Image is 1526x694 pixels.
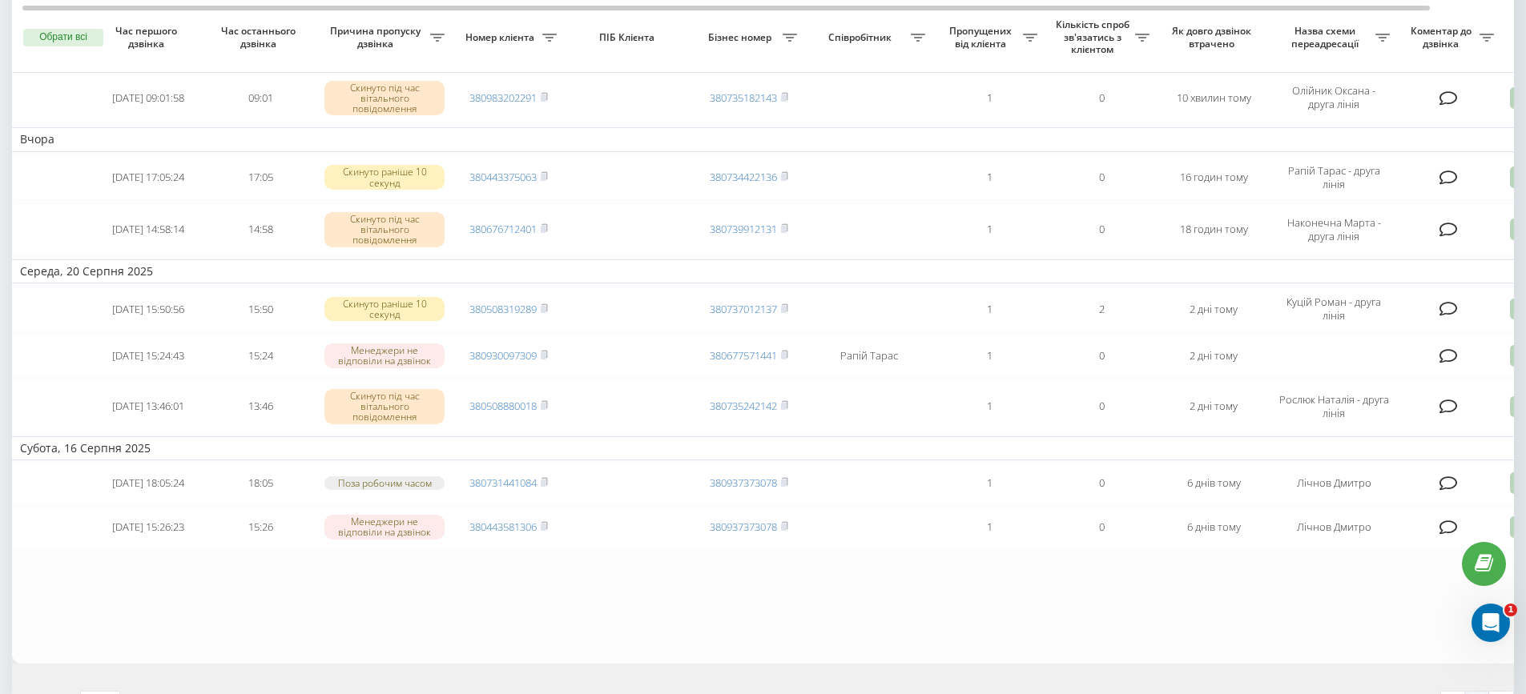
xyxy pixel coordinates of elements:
[578,31,679,44] span: ПІБ Клієнта
[324,81,445,116] div: Скинуто під час вітального повідомлення
[324,515,445,539] div: Менеджери не відповіли на дзвінок
[469,170,537,184] a: 380443375063
[933,203,1045,256] td: 1
[933,71,1045,124] td: 1
[933,506,1045,548] td: 1
[1158,380,1270,433] td: 2 дні тому
[1270,71,1398,124] td: Олійник Оксана - друга лінія
[1053,18,1135,56] span: Кількість спроб зв'язатись з клієнтом
[469,475,537,490] a: 380731441084
[1045,203,1158,256] td: 0
[1170,25,1257,50] span: Як довго дзвінок втрачено
[813,31,911,44] span: Співробітник
[469,399,537,413] a: 380508880018
[1045,71,1158,124] td: 0
[461,31,542,44] span: Номер клієнта
[324,343,445,367] div: Менеджери не відповіли на дзвінок
[92,203,204,256] td: [DATE] 14:58:14
[1278,25,1375,50] span: Назва схеми переадресації
[1158,506,1270,548] td: 6 днів тому
[710,170,777,184] a: 380734422136
[710,222,777,236] a: 380739912131
[23,29,103,46] button: Обрати всі
[1045,506,1158,548] td: 0
[933,287,1045,331] td: 1
[324,165,445,189] div: Скинуто раніше 10 секунд
[1158,71,1270,124] td: 10 хвилин тому
[204,506,316,548] td: 15:26
[1406,25,1480,50] span: Коментар до дзвінка
[324,25,430,50] span: Причина пропуску дзвінка
[1472,604,1510,642] iframe: Intercom live chat
[710,348,777,363] a: 380677571441
[1045,287,1158,331] td: 2
[805,335,933,377] td: Рапій Тарас
[1158,287,1270,331] td: 2 дні тому
[933,335,1045,377] td: 1
[933,155,1045,200] td: 1
[941,25,1023,50] span: Пропущених від клієнта
[1270,380,1398,433] td: Рослюк Наталія - друга лінія
[469,302,537,316] a: 380508319289
[324,212,445,247] div: Скинуто під час вітального повідомлення
[1504,604,1517,616] span: 1
[469,90,537,105] a: 380983202291
[710,90,777,105] a: 380735182143
[324,389,445,424] div: Скинуто під час вітального повідомлення
[1045,380,1158,433] td: 0
[1158,463,1270,503] td: 6 днів тому
[92,335,204,377] td: [DATE] 15:24:43
[204,463,316,503] td: 18:05
[217,25,304,50] span: Час останнього дзвінка
[1045,335,1158,377] td: 0
[1270,463,1398,503] td: Лічнов Дмитро
[701,31,783,44] span: Бізнес номер
[204,335,316,377] td: 15:24
[1158,335,1270,377] td: 2 дні тому
[710,302,777,316] a: 380737012137
[92,71,204,124] td: [DATE] 09:01:58
[204,71,316,124] td: 09:01
[1270,155,1398,200] td: Рапій Тарас - друга лінія
[710,399,777,413] a: 380735242142
[933,463,1045,503] td: 1
[469,519,537,534] a: 380443581306
[204,380,316,433] td: 13:46
[1270,506,1398,548] td: Лічнов Дмитро
[1045,155,1158,200] td: 0
[92,463,204,503] td: [DATE] 18:05:24
[1045,463,1158,503] td: 0
[204,287,316,331] td: 15:50
[1158,155,1270,200] td: 16 годин тому
[1270,203,1398,256] td: Наконечна Марта - друга лінія
[1270,287,1398,331] td: Куцій Роман - друга лінія
[92,380,204,433] td: [DATE] 13:46:01
[105,25,191,50] span: Час першого дзвінка
[324,476,445,490] div: Поза робочим часом
[204,155,316,200] td: 17:05
[469,348,537,363] a: 380930097309
[92,506,204,548] td: [DATE] 15:26:23
[92,155,204,200] td: [DATE] 17:05:24
[204,203,316,256] td: 14:58
[710,475,777,490] a: 380937373078
[1158,203,1270,256] td: 18 годин тому
[92,287,204,331] td: [DATE] 15:50:56
[933,380,1045,433] td: 1
[710,519,777,534] a: 380937373078
[324,297,445,321] div: Скинуто раніше 10 секунд
[469,222,537,236] a: 380676712401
